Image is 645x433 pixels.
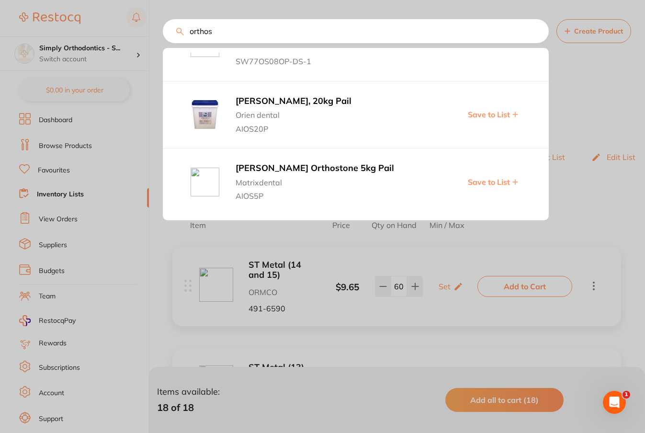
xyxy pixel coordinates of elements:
[191,168,219,196] img: MzAweDMwMC5qcGc
[465,177,521,187] button: Save to List
[468,110,510,119] span: Save to List
[191,100,219,129] img: LTM2MTUz
[236,96,428,106] b: [PERSON_NAME], 20kg Pail
[236,52,428,66] span: SW77OS08OP-DS-1
[603,391,626,414] iframe: Intercom live chat
[233,96,431,134] button: [PERSON_NAME], 20kg PailOrien dentalAIOS20P
[236,173,428,187] span: Matrixdental
[468,178,510,186] span: Save to List
[236,163,428,173] b: [PERSON_NAME] Orthostone 5kg Pail
[163,19,549,43] input: Search Products
[465,110,521,119] button: Save to List
[236,120,428,133] span: AIOS20P
[233,163,431,201] button: [PERSON_NAME] Orthostone 5kg PailMatrixdentalAIOS5P
[622,391,630,399] span: 1
[236,187,428,200] span: AIOS5P
[236,106,428,119] span: Orien dental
